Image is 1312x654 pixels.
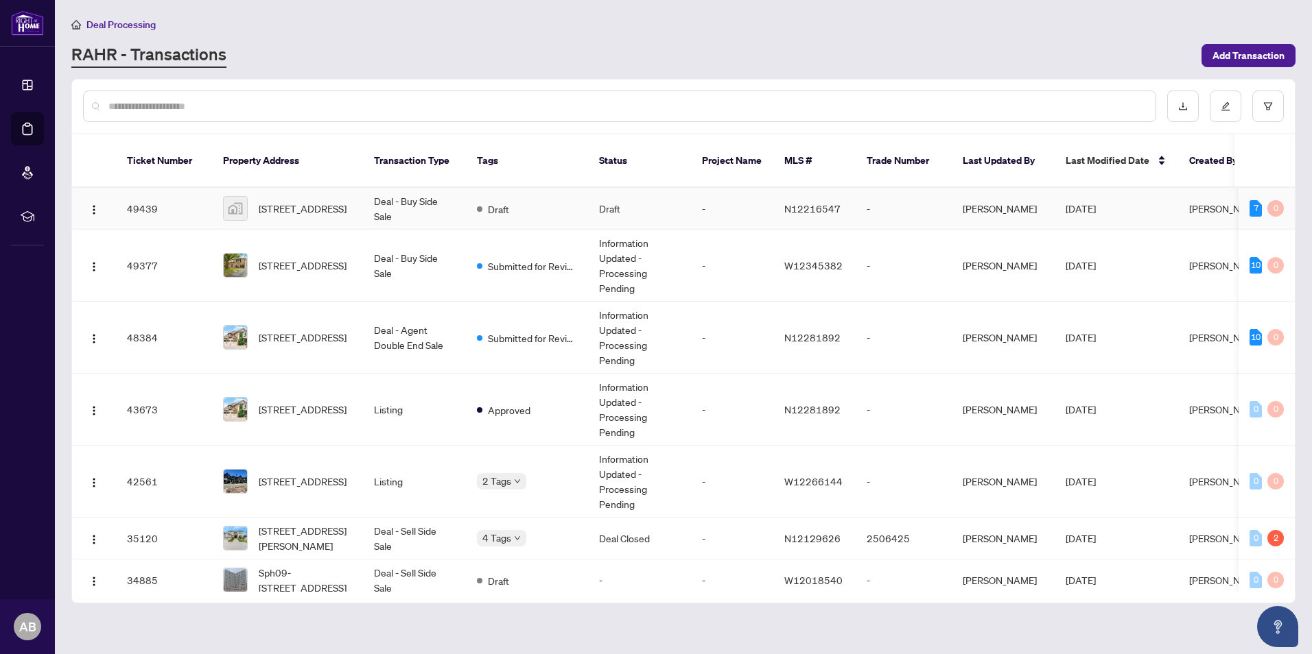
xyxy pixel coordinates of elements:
td: 49377 [116,230,212,302]
span: download [1178,101,1188,111]
span: Sph09-[STREET_ADDRESS] [259,565,352,595]
img: thumbnail-img [224,254,247,277]
img: thumbnail-img [224,326,247,349]
div: 0 [1267,401,1284,417]
td: - [691,302,773,374]
img: Logo [89,405,99,416]
th: Ticket Number [116,134,212,188]
td: - [691,374,773,446]
td: - [691,230,773,302]
td: - [856,230,952,302]
td: - [691,559,773,601]
td: - [691,518,773,559]
div: 7 [1250,200,1262,217]
img: thumbnail-img [224,470,247,493]
span: [PERSON_NAME] [1189,331,1263,343]
td: Deal - Buy Side Sale [363,230,466,302]
span: Deal Processing [86,19,156,31]
th: Last Updated By [952,134,1055,188]
span: [PERSON_NAME] [1189,532,1263,544]
td: Draft [588,188,691,230]
span: 4 Tags [482,530,511,546]
td: Listing [363,446,466,518]
span: [DATE] [1066,574,1096,586]
div: 0 [1250,401,1262,417]
img: Logo [89,534,99,545]
span: [DATE] [1066,331,1096,343]
th: Tags [466,134,588,188]
td: [PERSON_NAME] [952,559,1055,601]
div: 0 [1250,572,1262,588]
button: Logo [83,254,105,276]
span: filter [1263,101,1273,111]
span: [DATE] [1066,532,1096,544]
img: Logo [89,477,99,488]
img: Logo [89,261,99,272]
th: Transaction Type [363,134,466,188]
span: [DATE] [1066,403,1096,415]
td: - [856,446,952,518]
td: Deal - Agent Double End Sale [363,302,466,374]
button: Logo [83,470,105,492]
span: AB [19,617,36,636]
td: 2506425 [856,518,952,559]
th: Trade Number [856,134,952,188]
span: [DATE] [1066,202,1096,215]
button: Logo [83,527,105,549]
span: 2 Tags [482,473,511,489]
span: N12281892 [784,331,841,343]
button: Logo [83,197,105,219]
span: [DATE] [1066,475,1096,487]
td: [PERSON_NAME] [952,302,1055,374]
div: 2 [1267,530,1284,546]
span: Last Modified Date [1066,153,1149,168]
td: Deal - Buy Side Sale [363,188,466,230]
td: Deal - Sell Side Sale [363,559,466,601]
div: 0 [1267,473,1284,489]
td: [PERSON_NAME] [952,188,1055,230]
span: N12216547 [784,202,841,215]
span: [PERSON_NAME] [1189,475,1263,487]
span: N12281892 [784,403,841,415]
img: Logo [89,333,99,344]
span: down [514,535,521,542]
img: thumbnail-img [224,568,247,592]
td: [PERSON_NAME] [952,374,1055,446]
span: [PERSON_NAME] [1189,259,1263,271]
td: - [856,374,952,446]
a: RAHR - Transactions [71,43,226,68]
td: Deal - Sell Side Sale [363,518,466,559]
td: - [691,188,773,230]
td: Information Updated - Processing Pending [588,230,691,302]
th: Property Address [212,134,363,188]
div: 0 [1267,257,1284,274]
span: [PERSON_NAME] [1189,574,1263,586]
span: W12018540 [784,574,843,586]
td: [PERSON_NAME] [952,518,1055,559]
div: 0 [1267,200,1284,217]
td: - [856,188,952,230]
td: [PERSON_NAME] [952,446,1055,518]
span: [PERSON_NAME] [1189,403,1263,415]
span: [STREET_ADDRESS] [259,201,347,216]
td: - [588,559,691,601]
span: Submitted for Review [488,258,577,274]
img: thumbnail-img [224,398,247,421]
span: Submitted for Review [488,330,577,346]
img: logo [11,10,44,36]
span: [STREET_ADDRESS] [259,330,347,345]
img: Logo [89,204,99,215]
span: W12266144 [784,475,843,487]
th: Last Modified Date [1055,134,1178,188]
span: W12345382 [784,259,843,271]
button: filter [1252,90,1284,122]
td: Information Updated - Processing Pending [588,374,691,446]
span: [STREET_ADDRESS] [259,402,347,417]
td: 49439 [116,188,212,230]
td: Information Updated - Processing Pending [588,302,691,374]
td: 35120 [116,518,212,559]
td: 42561 [116,446,212,518]
span: down [514,478,521,485]
button: Open asap [1257,606,1298,647]
div: 10 [1250,329,1262,346]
